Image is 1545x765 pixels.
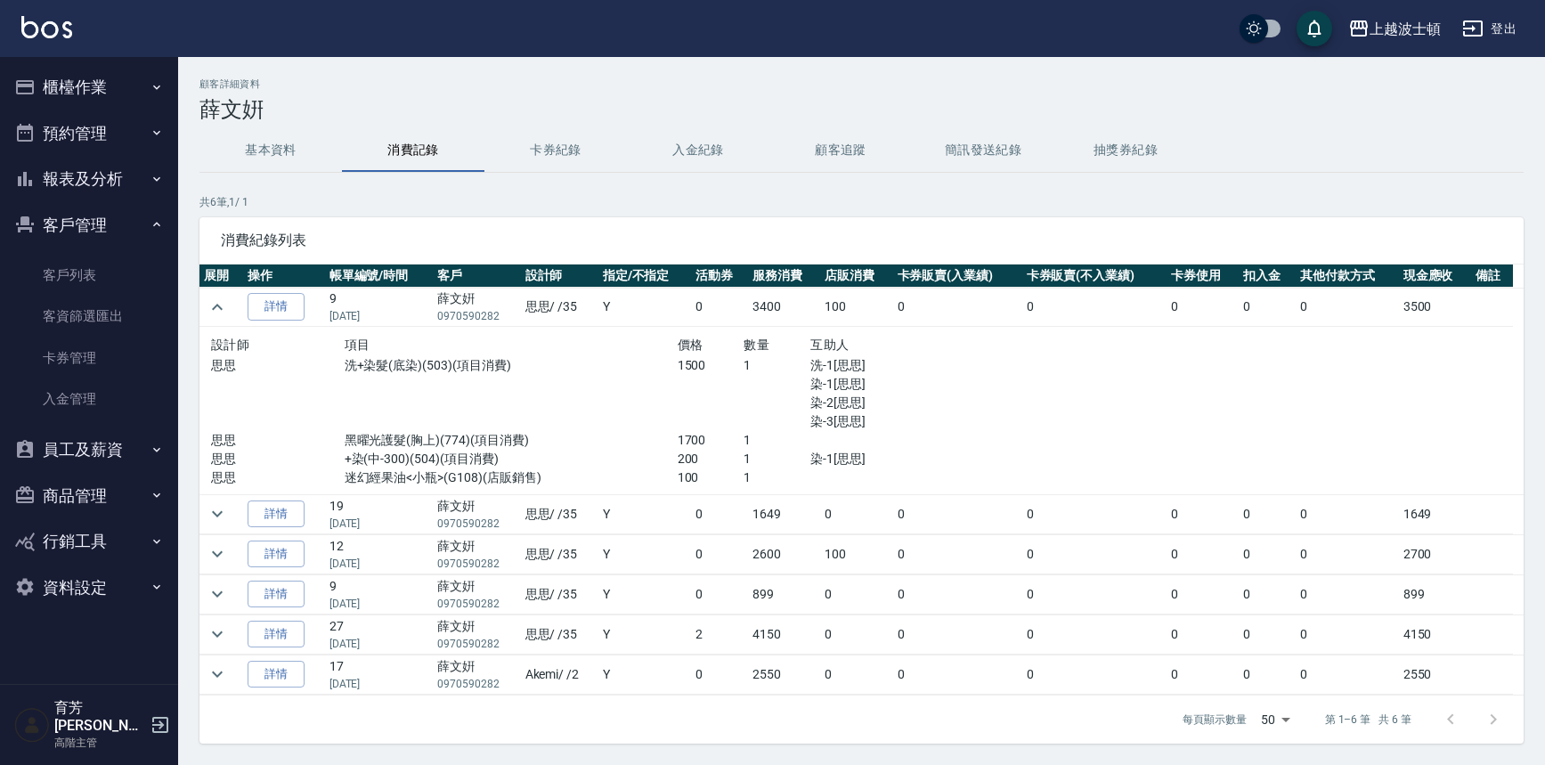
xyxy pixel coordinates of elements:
[7,518,171,565] button: 行銷工具
[820,494,892,533] td: 0
[1022,288,1167,327] td: 0
[1296,614,1399,654] td: 0
[820,264,892,288] th: 店販消費
[7,427,171,473] button: 員工及薪資
[1167,494,1239,533] td: 0
[199,97,1524,122] h3: 薛文姸
[820,614,892,654] td: 0
[199,129,342,172] button: 基本資料
[433,264,520,288] th: 客戶
[893,288,1022,327] td: 0
[329,636,429,652] p: [DATE]
[678,356,744,375] p: 1500
[437,516,516,532] p: 0970590282
[14,707,50,743] img: Person
[810,394,1010,412] p: 染-2[思思]
[691,494,748,533] td: 0
[325,494,434,533] td: 19
[893,264,1022,288] th: 卡券販賣(入業績)
[598,264,692,288] th: 指定/不指定
[1296,574,1399,614] td: 0
[1167,655,1239,694] td: 0
[598,494,692,533] td: Y
[248,581,305,608] a: 詳情
[1239,494,1296,533] td: 0
[678,338,703,352] span: 價格
[521,494,598,533] td: 思思 / /35
[810,356,1010,375] p: 洗-1[思思]
[437,308,516,324] p: 0970590282
[433,655,520,694] td: 薛文姸
[204,541,231,567] button: expand row
[748,655,820,694] td: 2550
[484,129,627,172] button: 卡券紀錄
[810,450,1010,468] p: 染-1[思思]
[1239,574,1296,614] td: 0
[744,431,810,450] p: 1
[204,621,231,647] button: expand row
[810,338,849,352] span: 互助人
[1167,574,1239,614] td: 0
[211,356,345,375] p: 思思
[1183,712,1247,728] p: 每頁顯示數量
[54,735,145,751] p: 高階主管
[1167,614,1239,654] td: 0
[345,468,678,487] p: 迷幻經果油<小瓶>(G108)(店販銷售)
[893,534,1022,574] td: 0
[345,450,678,468] p: +染(中-300)(504)(項目消費)
[820,534,892,574] td: 100
[1239,288,1296,327] td: 0
[433,494,520,533] td: 薛文姸
[54,699,145,735] h5: 育芳[PERSON_NAME]
[521,614,598,654] td: 思思 / /35
[204,294,231,321] button: expand row
[329,676,429,692] p: [DATE]
[243,264,324,288] th: 操作
[1022,574,1167,614] td: 0
[211,338,249,352] span: 設計師
[7,110,171,157] button: 預約管理
[748,574,820,614] td: 899
[1239,614,1296,654] td: 0
[748,614,820,654] td: 4150
[437,556,516,572] p: 0970590282
[1167,534,1239,574] td: 0
[204,661,231,688] button: expand row
[1399,264,1471,288] th: 現金應收
[521,264,598,288] th: 設計師
[1296,494,1399,533] td: 0
[1167,264,1239,288] th: 卡券使用
[21,16,72,38] img: Logo
[1239,264,1296,288] th: 扣入金
[1399,288,1471,327] td: 3500
[1471,264,1513,288] th: 備註
[199,194,1524,210] p: 共 6 筆, 1 / 1
[1022,264,1167,288] th: 卡券販賣(不入業績)
[1254,696,1297,744] div: 50
[744,338,769,352] span: 數量
[329,516,429,532] p: [DATE]
[810,375,1010,394] p: 染-1[思思]
[437,596,516,612] p: 0970590282
[211,450,345,468] p: 思思
[248,293,305,321] a: 詳情
[820,574,892,614] td: 0
[678,450,744,468] p: 200
[1296,655,1399,694] td: 0
[820,288,892,327] td: 100
[598,614,692,654] td: Y
[627,129,769,172] button: 入金紀錄
[598,574,692,614] td: Y
[248,621,305,648] a: 詳情
[342,129,484,172] button: 消費記錄
[221,232,1502,249] span: 消費紀錄列表
[325,264,434,288] th: 帳單編號/時間
[1022,534,1167,574] td: 0
[345,356,678,375] p: 洗+染髮(底染)(503)(項目消費)
[1399,494,1471,533] td: 1649
[1399,574,1471,614] td: 899
[211,431,345,450] p: 思思
[691,264,748,288] th: 活動券
[7,296,171,337] a: 客資篩選匯出
[691,655,748,694] td: 0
